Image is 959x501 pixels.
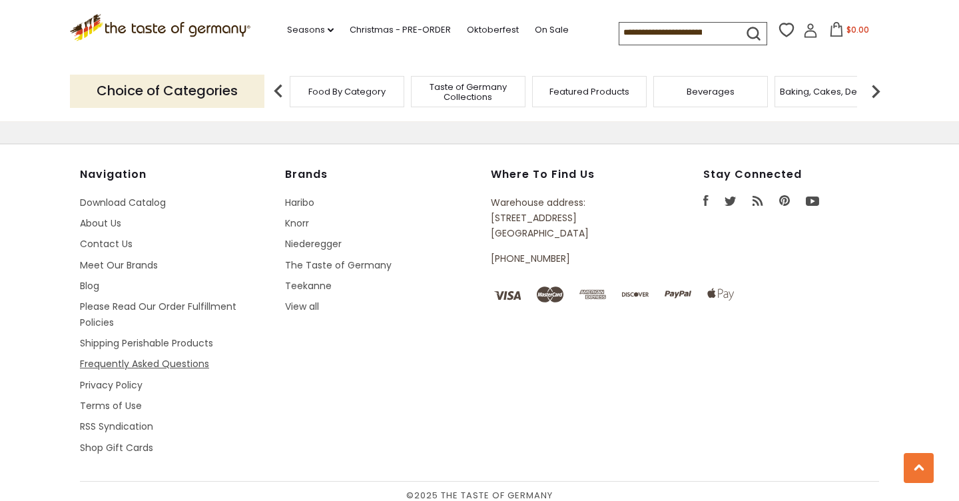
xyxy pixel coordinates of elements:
a: Shop Gift Cards [80,441,153,454]
a: Terms of Use [80,399,142,412]
h4: Stay Connected [703,168,879,181]
p: Choice of Categories [70,75,264,107]
a: Shipping Perishable Products [80,336,213,350]
h4: Navigation [80,168,272,181]
img: next arrow [862,78,889,105]
a: Frequently Asked Questions [80,357,209,370]
h4: Brands [285,168,477,181]
a: Teekanne [285,279,332,292]
span: $0.00 [846,24,869,35]
a: The Taste of Germany [285,258,392,272]
a: Beverages [687,87,735,97]
a: Blog [80,279,99,292]
a: Baking, Cakes, Desserts [780,87,883,97]
p: Warehouse address: [STREET_ADDRESS] [GEOGRAPHIC_DATA] [491,195,643,242]
p: [PHONE_NUMBER] [491,251,643,266]
button: $0.00 [820,22,877,42]
a: On Sale [535,23,569,37]
a: Oktoberfest [467,23,519,37]
a: Contact Us [80,237,133,250]
a: RSS Syndication [80,420,153,433]
a: Food By Category [308,87,386,97]
img: previous arrow [265,78,292,105]
h4: Where to find us [491,168,643,181]
a: Featured Products [549,87,629,97]
a: Taste of Germany Collections [415,82,521,102]
a: Please Read Our Order Fulfillment Policies [80,300,236,328]
a: Christmas - PRE-ORDER [350,23,451,37]
a: Niederegger [285,237,342,250]
a: Knorr [285,217,309,230]
a: Download Catalog [80,196,166,209]
a: View all [285,300,319,313]
a: About Us [80,217,121,230]
a: Seasons [287,23,334,37]
a: Haribo [285,196,314,209]
a: Meet Our Brands [80,258,158,272]
a: Privacy Policy [80,378,143,392]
